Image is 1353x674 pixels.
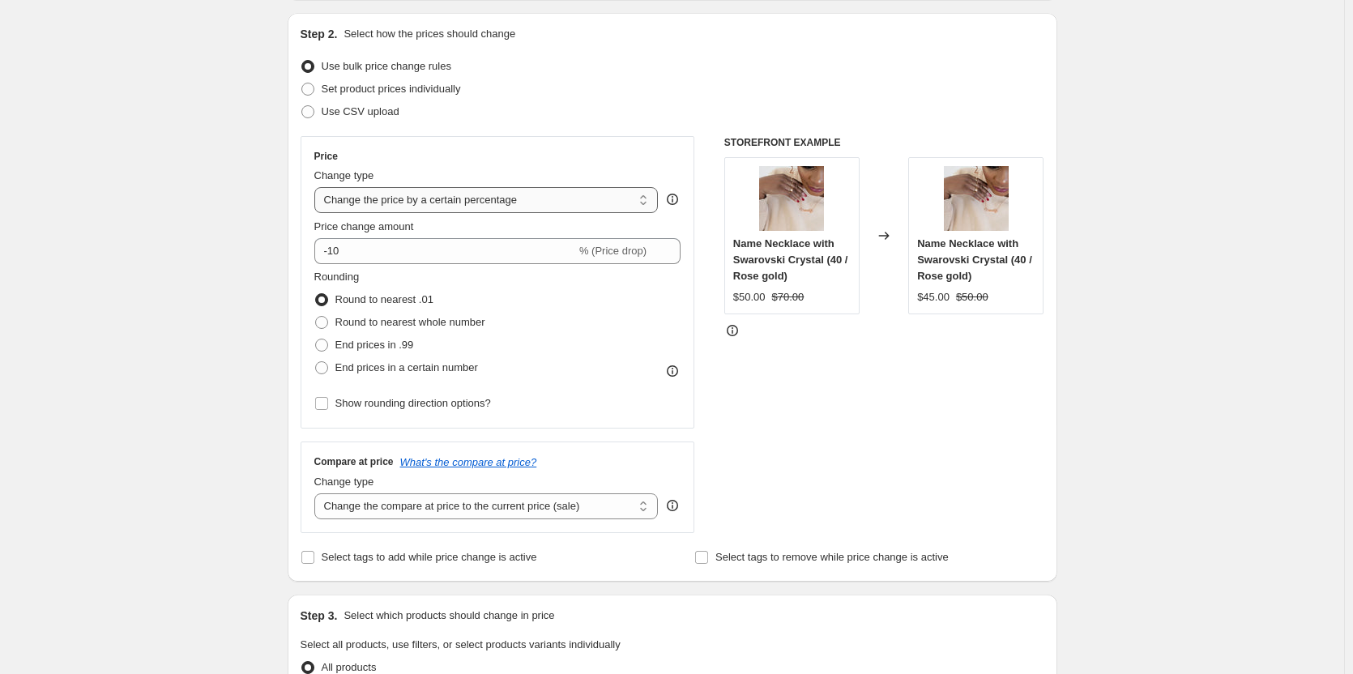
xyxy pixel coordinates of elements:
[322,661,377,673] span: All products
[917,237,1032,282] span: Name Necklace with Swarovski Crystal (40 / Rose gold)
[314,169,374,181] span: Change type
[314,238,576,264] input: -15
[400,456,537,468] button: What's the compare at price?
[579,245,647,257] span: % (Price drop)
[335,316,485,328] span: Round to nearest whole number
[314,220,414,232] span: Price change amount
[335,339,414,351] span: End prices in .99
[314,476,374,488] span: Change type
[724,136,1044,149] h6: STOREFRONT EXAMPLE
[335,397,491,409] span: Show rounding direction options?
[301,26,338,42] h2: Step 2.
[344,26,515,42] p: Select how the prices should change
[344,608,554,624] p: Select which products should change in price
[664,191,681,207] div: help
[733,289,766,305] div: $50.00
[335,361,478,373] span: End prices in a certain number
[322,105,399,117] span: Use CSV upload
[301,638,621,651] span: Select all products, use filters, or select products variants individually
[944,166,1009,231] img: DSC_0247_80x.jpg
[759,166,824,231] img: DSC_0247_80x.jpg
[314,455,394,468] h3: Compare at price
[322,60,451,72] span: Use bulk price change rules
[322,83,461,95] span: Set product prices individually
[956,289,988,305] strike: $50.00
[301,608,338,624] h2: Step 3.
[314,150,338,163] h3: Price
[715,551,949,563] span: Select tags to remove while price change is active
[322,551,537,563] span: Select tags to add while price change is active
[733,237,848,282] span: Name Necklace with Swarovski Crystal (40 / Rose gold)
[314,271,360,283] span: Rounding
[664,497,681,514] div: help
[772,289,805,305] strike: $70.00
[335,293,433,305] span: Round to nearest .01
[917,289,950,305] div: $45.00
